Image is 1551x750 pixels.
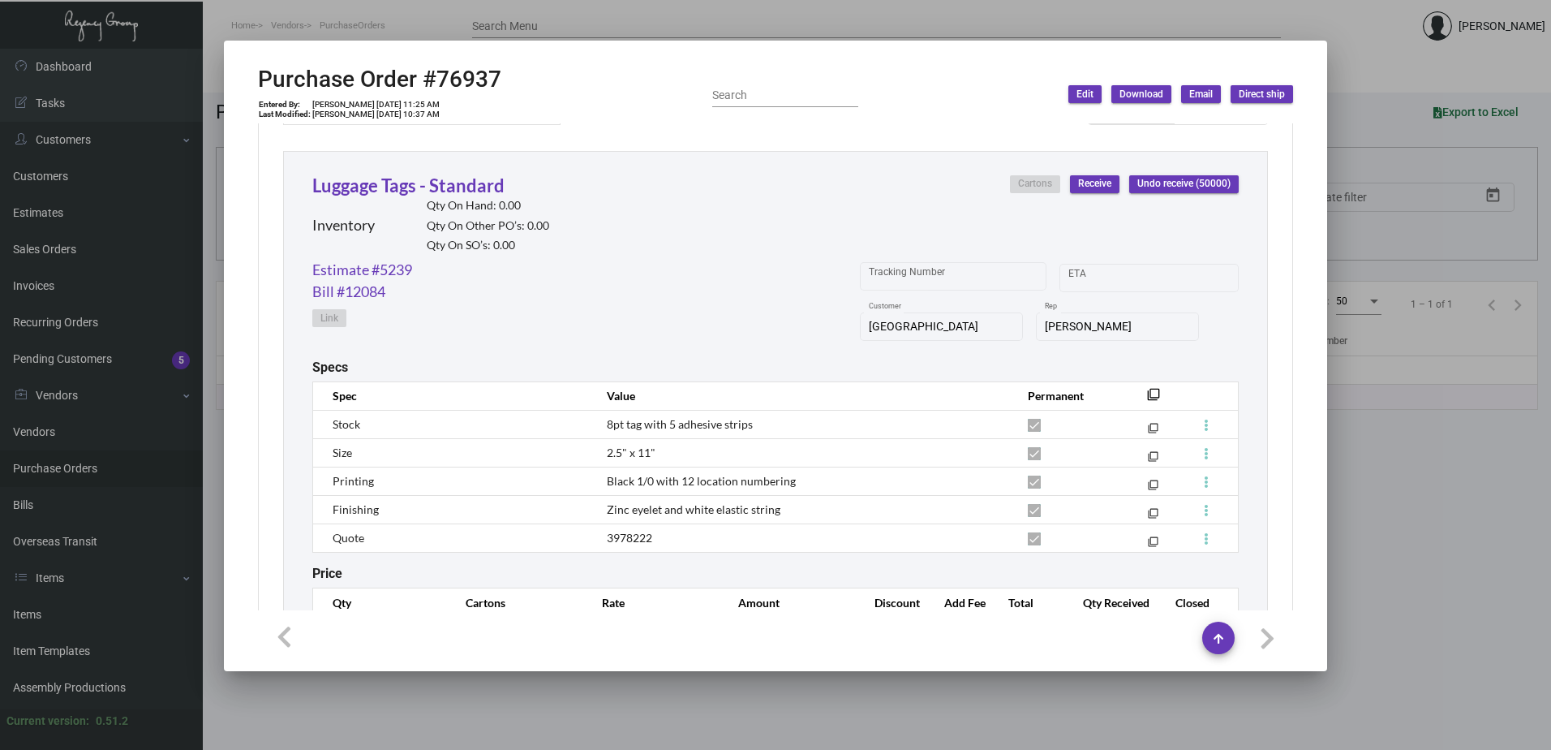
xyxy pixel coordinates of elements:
span: Size [333,446,352,459]
span: Link [320,312,338,325]
span: Download [1119,88,1163,101]
input: Start date [1068,271,1119,284]
th: Total [992,588,1067,617]
button: Download [1111,85,1171,103]
h2: Price [312,566,342,581]
div: Current version: [6,713,89,730]
mat-icon: filter_none [1147,393,1160,406]
th: Add Fee [928,588,993,617]
button: Direct ship [1231,85,1293,103]
h2: Inventory [312,217,375,235]
th: Cartons [449,588,586,617]
input: End date [1132,271,1210,284]
a: Luggage Tags - Standard [312,175,505,196]
h2: Qty On SO’s: 0.00 [427,239,549,252]
span: Cartons [1018,177,1052,191]
span: Stock [333,417,360,431]
td: [PERSON_NAME] [DATE] 10:37 AM [311,110,440,119]
th: Qty Received [1067,588,1159,617]
span: 2.5" x 11" [607,446,655,459]
th: Spec [313,381,591,410]
span: Black 1/0 with 12 location numbering [607,474,796,488]
th: Closed [1159,588,1238,617]
span: Receive [1078,177,1111,191]
span: 3978222 [607,531,652,545]
span: Direct ship [1239,88,1285,101]
h2: Qty On Hand: 0.00 [427,199,549,213]
h2: Specs [312,360,348,375]
td: Last Modified: [258,110,311,119]
button: Undo receive (50000) [1129,175,1239,193]
th: Qty [313,588,449,617]
h2: Qty On Other PO’s: 0.00 [427,219,549,233]
a: Bill #12084 [312,281,385,303]
th: Value [591,381,1012,410]
span: Printing [333,474,374,488]
button: Link [312,309,346,327]
button: Receive [1070,175,1119,193]
mat-icon: filter_none [1148,511,1158,522]
mat-icon: filter_none [1148,483,1158,494]
th: Rate [586,588,722,617]
th: Permanent [1012,381,1123,410]
td: Entered By: [258,100,311,110]
th: Discount [858,588,927,617]
mat-icon: filter_none [1148,540,1158,550]
button: Email [1181,85,1221,103]
span: Email [1189,88,1213,101]
span: 8pt tag with 5 adhesive strips [607,417,753,431]
span: Quote [333,531,364,545]
span: Finishing [333,502,379,516]
div: 0.51.2 [96,713,128,730]
h2: Purchase Order #76937 [258,66,501,93]
th: Amount [722,588,858,617]
button: Cartons [1010,175,1060,193]
a: Estimate #5239 [312,259,412,281]
mat-icon: filter_none [1148,455,1158,465]
span: Zinc eyelet and white elastic string [607,502,780,516]
td: [PERSON_NAME] [DATE] 11:25 AM [311,100,440,110]
mat-icon: filter_none [1148,426,1158,437]
span: Undo receive (50000) [1137,177,1231,191]
button: Edit [1068,85,1102,103]
span: Edit [1076,88,1093,101]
